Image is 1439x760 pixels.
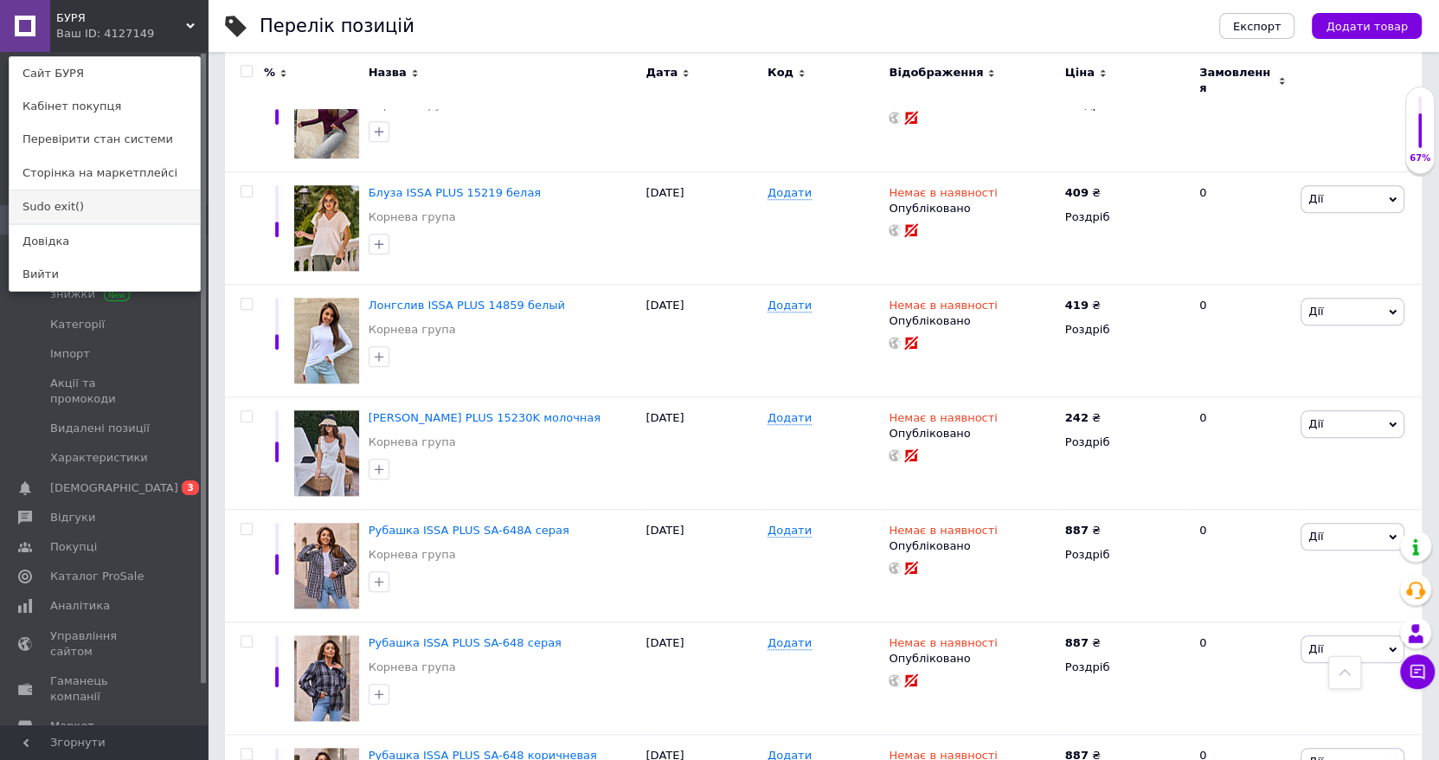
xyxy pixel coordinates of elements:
div: ₴ [1065,185,1101,201]
span: Назва [369,65,407,81]
div: Роздріб [1065,435,1185,450]
b: 887 [1065,524,1089,537]
span: Відображення [889,65,983,81]
span: Додати [768,186,812,200]
div: 0 [1189,509,1296,622]
span: Дії [1308,305,1323,318]
div: 0 [1189,396,1296,509]
span: 3 [182,480,199,495]
span: Управління сайтом [50,628,160,660]
button: Чат з покупцем [1400,654,1435,689]
div: Роздріб [1065,322,1185,338]
a: Лонгслив ISSA PLUS 14859 белый [369,299,565,312]
span: Аналітика [50,598,110,614]
a: Корнева група [369,322,456,338]
div: ₴ [1065,410,1101,426]
span: % [264,65,275,81]
div: 0 [1189,59,1296,171]
img: Лонгслив ISSA PLUS 14859 белый [294,298,359,383]
span: Дії [1308,192,1323,205]
div: Роздріб [1065,209,1185,225]
button: Експорт [1219,13,1295,39]
button: Додати товар [1312,13,1422,39]
span: [DEMOGRAPHIC_DATA] [50,480,178,496]
span: Дії [1308,417,1323,430]
span: Категорії [50,317,105,332]
a: Корнева група [369,547,456,563]
div: 0 [1189,284,1296,396]
span: Замовлення [1199,65,1274,96]
span: Акції та промокоди [50,376,160,407]
span: Додати [768,411,812,425]
span: Дії [1308,530,1323,543]
img: Майка ISSA PLUS 15230K молочная [294,410,359,496]
div: Роздріб [1065,547,1185,563]
span: Додати [768,299,812,312]
a: Перевірити стан системи [10,123,200,156]
span: Каталог ProSale [50,569,144,584]
div: Перелік позицій [260,17,414,35]
a: Довідка [10,225,200,258]
div: Опубліковано [889,651,1056,667]
a: Корнева група [369,660,456,675]
div: Роздріб [1065,660,1185,675]
span: Покупці [50,539,97,555]
div: [DATE] [641,171,762,284]
div: [DATE] [641,59,762,171]
a: Рубашка ISSA PLUS SA-648 серая [369,636,562,649]
span: Код [768,65,793,81]
img: Рубашка ISSA PLUS SA-648A серая [294,523,359,609]
span: Рубашка ISSA PLUS SA-648A серая [369,524,569,537]
span: Дата [646,65,678,81]
div: Опубліковано [889,538,1056,554]
span: Відгуки [50,510,95,525]
a: Кабінет покупця [10,90,200,123]
span: Додати [768,524,812,538]
div: Ваш ID: 4127149 [56,26,129,42]
div: 67% [1406,152,1434,164]
div: [DATE] [641,284,762,396]
a: Корнева група [369,209,456,225]
div: [DATE] [641,622,762,734]
span: БУРЯ [56,10,186,26]
span: Немає в наявності [889,186,997,204]
div: 0 [1189,171,1296,284]
div: Опубліковано [889,313,1056,329]
div: [DATE] [641,396,762,509]
img: Лонгслив ISSA PLUS 14859 бордовый [294,73,359,158]
div: [DATE] [641,509,762,622]
div: ₴ [1065,635,1101,651]
a: Вийти [10,258,200,291]
span: Видалені позиції [50,421,150,436]
a: Sudo exit() [10,190,200,223]
a: Корнева група [369,435,456,450]
b: 409 [1065,186,1089,199]
span: Маркет [50,718,94,734]
b: 887 [1065,636,1089,649]
div: Опубліковано [889,201,1056,216]
a: Сторінка на маркетплейсі [10,157,200,190]
span: Гаманець компанії [50,673,160,705]
a: Блуза ISSA PLUS 15219 белая [369,186,541,199]
div: ₴ [1065,523,1101,538]
img: Блуза ISSA PLUS 15219 белая [294,185,359,271]
b: 419 [1065,299,1089,312]
a: [PERSON_NAME] PLUS 15230K молочная [369,411,601,424]
div: Опубліковано [889,426,1056,441]
span: Характеристики [50,450,148,466]
span: Ціна [1065,65,1095,81]
b: 242 [1065,411,1089,424]
span: Експорт [1233,20,1282,33]
span: Додати [768,636,812,650]
span: Додати товар [1326,20,1408,33]
span: Немає в наявності [889,411,997,429]
span: Немає в наявності [889,299,997,317]
span: Дії [1308,642,1323,655]
span: Немає в наявності [889,524,997,542]
a: Сайт БУРЯ [10,57,200,90]
span: Імпорт [50,346,90,362]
